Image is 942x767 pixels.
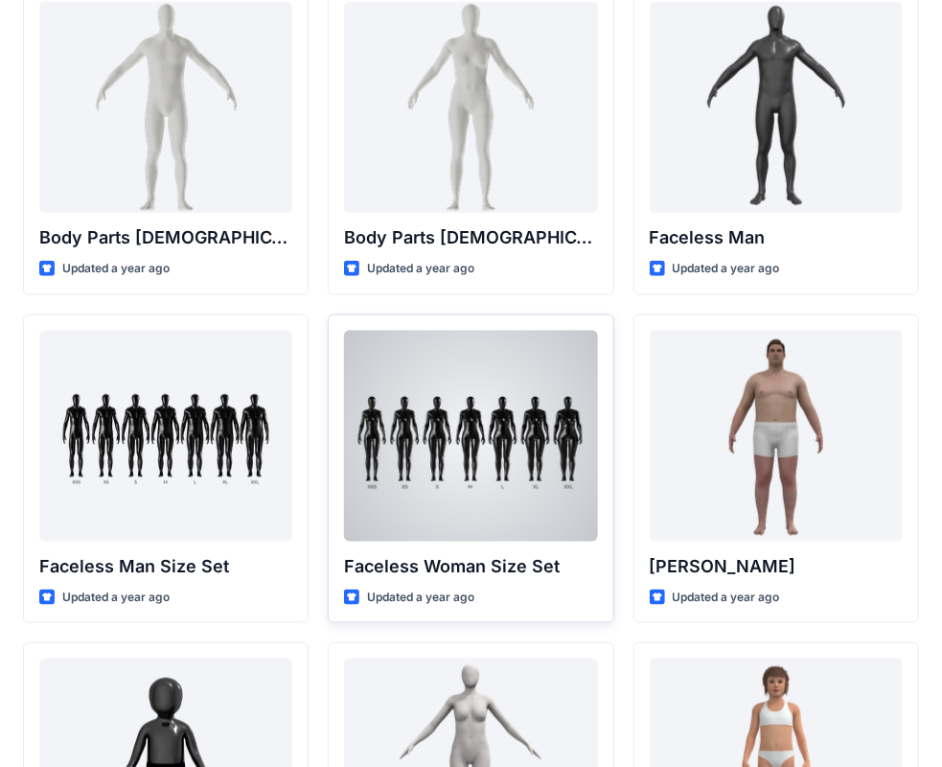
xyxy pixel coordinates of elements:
[650,2,903,213] a: Faceless Man
[673,588,780,608] p: Updated a year ago
[62,588,170,608] p: Updated a year ago
[673,259,780,279] p: Updated a year ago
[39,331,292,542] a: Faceless Man Size Set
[367,588,474,608] p: Updated a year ago
[650,553,903,580] p: [PERSON_NAME]
[39,553,292,580] p: Faceless Man Size Set
[650,224,903,251] p: Faceless Man
[344,2,597,213] a: Body Parts Female
[39,224,292,251] p: Body Parts [DEMOGRAPHIC_DATA]
[344,331,597,542] a: Faceless Woman Size Set
[367,259,474,279] p: Updated a year ago
[62,259,170,279] p: Updated a year ago
[344,553,597,580] p: Faceless Woman Size Set
[650,331,903,542] a: Joseph
[39,2,292,213] a: Body Parts Male
[344,224,597,251] p: Body Parts [DEMOGRAPHIC_DATA]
